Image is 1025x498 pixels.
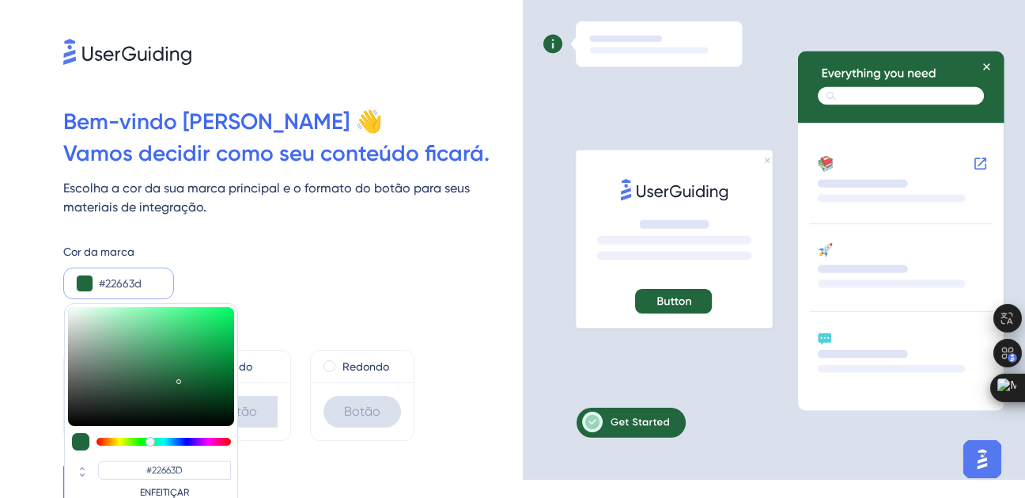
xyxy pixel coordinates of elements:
[63,325,523,344] div: Forma do botão
[63,106,523,138] div: Bem-vindo [PERSON_NAME] 👋
[63,466,122,498] button: Próximo
[63,179,523,217] div: Escolha a cor da sua marca principal e o formato do botão para seus materiais de integração.
[63,138,523,169] div: Vamos decidir como seu conteúdo ficará.
[342,357,389,376] label: Redondo
[323,396,401,428] div: Botão
[959,435,1006,483] iframe: UserGuiding AI Assistant Launcher
[63,242,523,261] div: Cor da marca
[200,396,278,428] div: Botão
[63,473,103,492] span: Próximo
